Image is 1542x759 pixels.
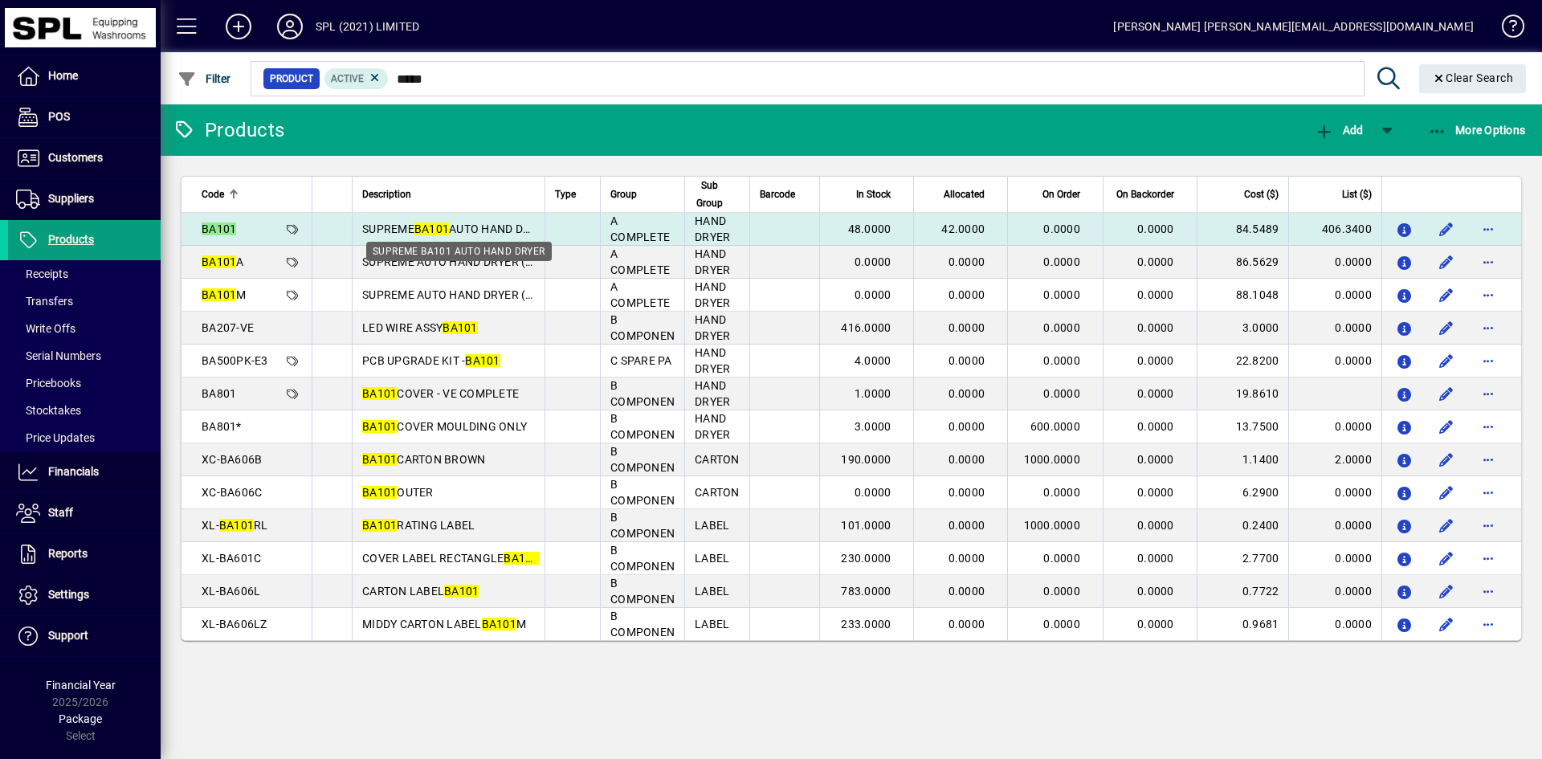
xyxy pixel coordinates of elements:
[48,629,88,642] span: Support
[8,179,161,219] a: Suppliers
[8,315,161,342] a: Write Offs
[173,117,284,143] div: Products
[1113,14,1474,39] div: [PERSON_NAME] [PERSON_NAME][EMAIL_ADDRESS][DOMAIN_NAME]
[1475,578,1501,604] button: More options
[856,186,891,203] span: In Stock
[202,453,262,466] span: XC-BA606B
[695,486,740,499] span: CARTON
[841,585,891,598] span: 783.0000
[610,577,675,606] span: B COMPONEN
[48,151,103,164] span: Customers
[362,186,411,203] span: Description
[948,486,985,499] span: 0.0000
[1432,71,1514,84] span: Clear Search
[1434,348,1459,373] button: Edit
[1288,410,1381,443] td: 0.0000
[1137,420,1174,433] span: 0.0000
[362,519,397,532] em: BA101
[695,585,729,598] span: LABEL
[444,585,479,598] em: BA101
[1434,545,1459,571] button: Edit
[331,73,364,84] span: Active
[695,247,730,276] span: HAND DRYER
[1043,552,1080,565] span: 0.0000
[202,186,302,203] div: Code
[1197,443,1289,476] td: 1.1400
[1288,279,1381,312] td: 0.0000
[8,56,161,96] a: Home
[695,313,730,342] span: HAND DRYER
[841,321,891,334] span: 416.0000
[1311,116,1367,145] button: Add
[1288,345,1381,377] td: 0.0000
[1475,545,1501,571] button: More options
[270,71,313,87] span: Product
[443,321,477,334] em: BA101
[1197,509,1289,542] td: 0.2400
[366,242,552,261] div: SUPREME BA101 AUTO HAND DRYER
[841,618,891,630] span: 233.0000
[610,214,670,243] span: A COMPLETE
[1288,542,1381,575] td: 0.0000
[8,452,161,492] a: Financials
[610,412,675,441] span: B COMPONEN
[1197,312,1289,345] td: 3.0000
[1043,354,1080,367] span: 0.0000
[848,222,891,235] span: 48.0000
[1137,222,1174,235] span: 0.0000
[16,349,101,362] span: Serial Numbers
[362,420,397,433] em: BA101
[8,260,161,288] a: Receipts
[362,288,581,301] span: SUPREME AUTO HAND DRYER (EX MIDDY)
[924,186,999,203] div: Allocated
[948,354,985,367] span: 0.0000
[362,255,544,268] span: SUPREME AUTO HAND DRYER (EX)
[1137,585,1174,598] span: 0.0000
[1197,377,1289,410] td: 19.8610
[1024,453,1080,466] span: 1000.0000
[414,222,449,235] em: BA101
[1043,255,1080,268] span: 0.0000
[1434,249,1459,275] button: Edit
[202,552,261,565] span: XL-BA601C
[1475,611,1501,637] button: More options
[1434,611,1459,637] button: Edit
[695,379,730,408] span: HAND DRYER
[1434,447,1459,472] button: Edit
[610,280,670,309] span: A COMPLETE
[1434,512,1459,538] button: Edit
[1197,542,1289,575] td: 2.7700
[830,186,906,203] div: In Stock
[1043,222,1080,235] span: 0.0000
[16,322,75,335] span: Write Offs
[1137,552,1174,565] span: 0.0000
[1197,279,1289,312] td: 88.1048
[362,552,539,565] span: COVER LABEL RECTANGLE
[362,420,527,433] span: COVER MOULDING ONLY
[1043,321,1080,334] span: 0.0000
[610,610,675,639] span: B COMPONEN
[1116,186,1174,203] span: On Backorder
[1043,618,1080,630] span: 0.0000
[948,420,985,433] span: 0.0000
[1137,453,1174,466] span: 0.0000
[948,288,985,301] span: 0.0000
[202,288,247,301] span: M
[362,486,434,499] span: OUTER
[695,618,729,630] span: LABEL
[1113,186,1189,203] div: On Backorder
[610,478,675,507] span: B COMPONEN
[1434,381,1459,406] button: Edit
[1018,186,1095,203] div: On Order
[1434,282,1459,308] button: Edit
[1197,575,1289,608] td: 0.7722
[855,288,891,301] span: 0.0000
[944,186,985,203] span: Allocated
[16,431,95,444] span: Price Updates
[760,186,795,203] span: Barcode
[8,288,161,315] a: Transfers
[948,618,985,630] span: 0.0000
[695,280,730,309] span: HAND DRYER
[16,295,73,308] span: Transfers
[948,387,985,400] span: 0.0000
